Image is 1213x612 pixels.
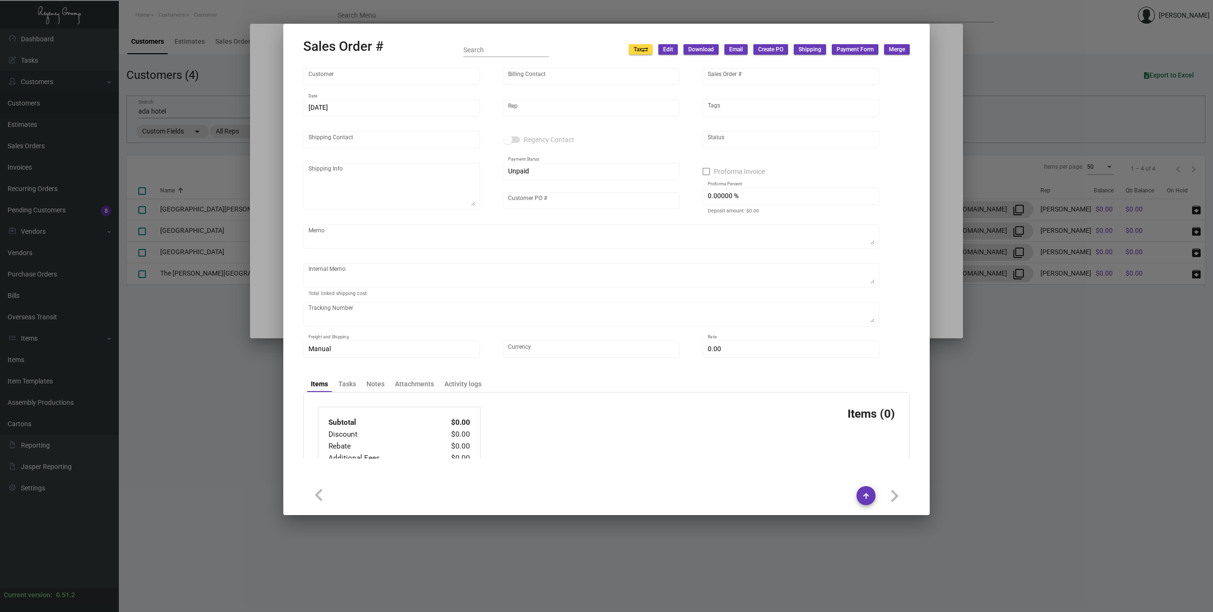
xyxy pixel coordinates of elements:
mat-hint: Total linked shipping cost: [308,291,368,296]
button: Download [684,44,719,55]
span: Edit [663,46,673,54]
div: Tasks [338,379,356,389]
button: Email [724,44,748,55]
div: Notes [366,379,385,389]
span: Proforma Invoice [714,166,765,177]
span: Tax [634,46,648,54]
h2: Sales Order # [303,38,384,55]
span: Merge [889,46,905,54]
span: Email [729,46,743,54]
td: $0.00 [436,440,471,452]
span: Regency Contact [524,134,574,145]
td: Subtotal [328,417,436,429]
td: Discount [328,429,436,440]
div: 0.51.2 [56,590,75,600]
span: Payment Form [837,46,874,54]
span: Download [688,46,714,54]
td: $0.00 [436,452,471,464]
td: $0.00 [436,429,471,440]
div: Items [311,379,328,389]
button: Payment Form [832,44,878,55]
td: $0.00 [436,417,471,429]
span: Manual [308,345,331,353]
button: Merge [884,44,910,55]
span: Create PO [758,46,783,54]
button: Shipping [794,44,826,55]
button: Tax [629,44,653,55]
td: Additional Fees [328,452,436,464]
h3: Items (0) [847,407,895,421]
button: Create PO [753,44,788,55]
button: Edit [658,44,678,55]
div: Current version: [4,590,52,600]
div: Activity logs [444,379,481,389]
span: Unpaid [508,167,529,175]
td: Rebate [328,440,436,452]
span: Shipping [799,46,821,54]
mat-hint: Deposit amount: $0.00 [708,208,759,214]
div: Attachments [395,379,434,389]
